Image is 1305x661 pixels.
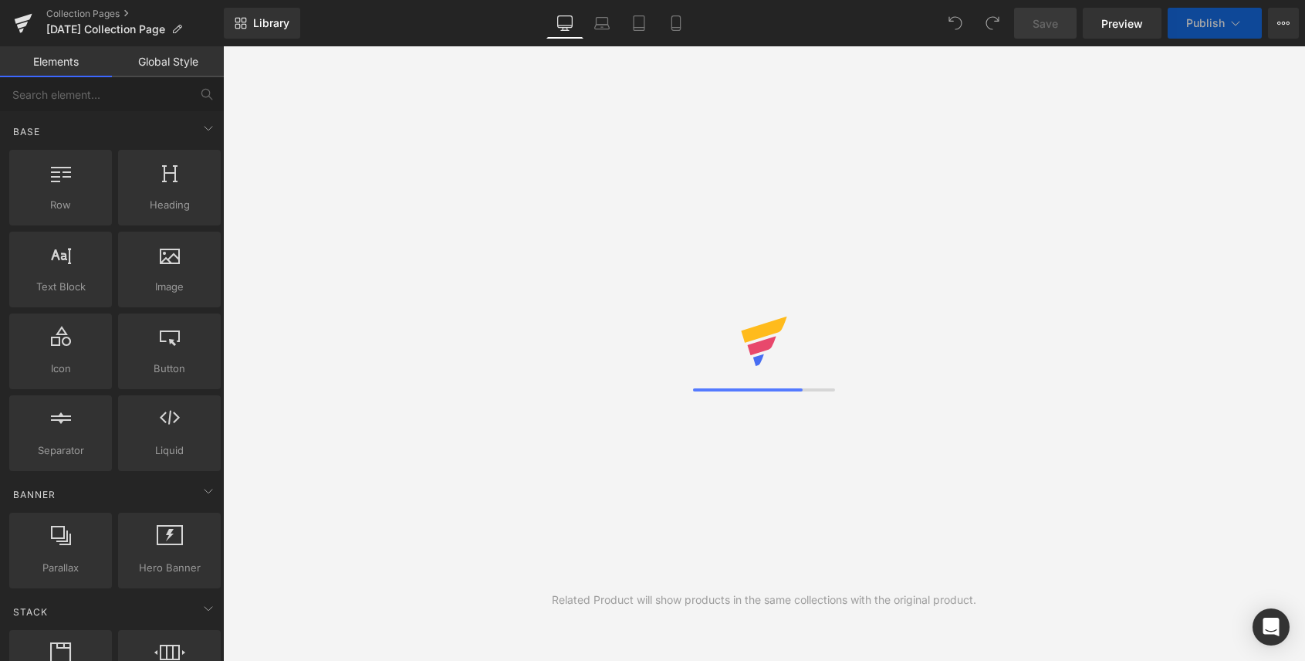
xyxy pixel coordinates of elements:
span: Separator [14,442,107,459]
span: Heading [123,197,216,213]
span: Save [1033,15,1058,32]
span: Base [12,124,42,139]
a: Desktop [546,8,583,39]
a: New Library [224,8,300,39]
span: Text Block [14,279,107,295]
span: Parallax [14,560,107,576]
button: More [1268,8,1299,39]
div: Open Intercom Messenger [1253,608,1290,646]
span: Publish [1186,17,1225,29]
a: Collection Pages [46,8,224,20]
span: [DATE] Collection Page [46,23,165,36]
span: Icon [14,361,107,377]
span: Preview [1101,15,1143,32]
a: Global Style [112,46,224,77]
span: Image [123,279,216,295]
button: Undo [940,8,971,39]
span: Liquid [123,442,216,459]
a: Laptop [583,8,620,39]
span: Hero Banner [123,560,216,576]
a: Mobile [658,8,695,39]
span: Stack [12,605,49,619]
span: Button [123,361,216,377]
span: Library [253,16,289,30]
button: Redo [977,8,1008,39]
span: Row [14,197,107,213]
div: Related Product will show products in the same collections with the original product. [552,592,976,608]
a: Tablet [620,8,658,39]
a: Preview [1083,8,1161,39]
button: Publish [1168,8,1262,39]
span: Banner [12,487,57,502]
